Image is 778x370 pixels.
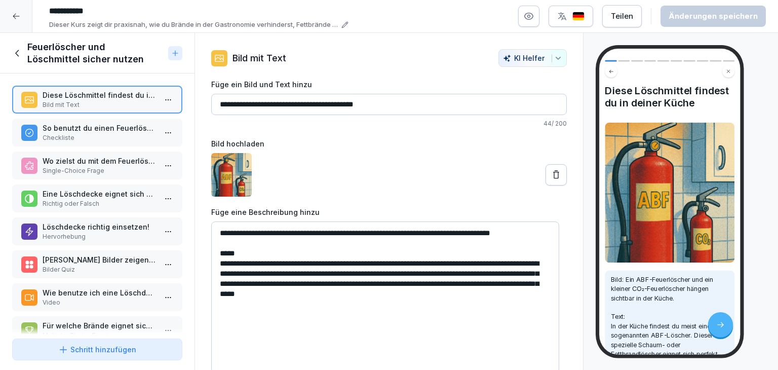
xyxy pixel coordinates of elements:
img: Bild und Text Vorschau [605,123,734,263]
p: Wie benutze ich eine Löschdecke richtig? [43,287,156,298]
p: Bild mit Text [232,51,286,65]
div: KI Helfer [503,54,562,62]
p: Richtig oder Falsch [43,199,156,208]
p: Diese Löschmittel findest du in deiner Küche [43,90,156,100]
div: Schritt hinzufügen [58,344,136,355]
p: Video [43,298,156,307]
div: Wie benutze ich eine Löschdecke richtig?Video [12,283,182,311]
img: cxjyidmgr28j6oxvq1j7wogg.png [211,153,252,197]
div: Teilen [611,11,633,22]
div: So benutzt du einen Feuerlöscher richtig:Checkliste [12,119,182,146]
p: 44 / 200 [211,119,567,128]
p: So benutzt du einen Feuerlöscher richtig: [43,123,156,133]
button: KI Helfer [498,49,567,67]
button: Teilen [602,5,642,27]
h4: Diese Löschmittel findest du in deiner Küche [605,85,734,109]
div: [PERSON_NAME] Bilder zeigen den richtigen Einsatz eines Feuerlöschers?Bilder Quiz [12,250,182,278]
p: Wo zielst du mit dem Feuerlöscher hin, wenn du einen Brand bekämpfst? [43,156,156,166]
div: Löschdecke richtig einsetzen!Hervorhebung [12,217,182,245]
p: Single-Choice Frage [43,166,156,175]
p: Für welche Brände eignet sich ein ABF-Feuerlöscher? [43,320,156,331]
button: Änderungen speichern [660,6,766,27]
p: Dieser Kurs zeigt dir praxisnah, wie du Brände in der Gastronomie verhinderst, Fettbrände sicher ... [49,20,338,30]
label: Bild hochladen [211,138,567,149]
p: Eine Löschdecke eignet sich besonders gut, um brennende Pfannen oder kleine Ölbrände zu löschen. [43,189,156,199]
div: Diese Löschmittel findest du in deiner KücheBild mit Text [12,86,182,114]
button: Schritt hinzufügen [12,339,182,360]
p: Bild mit Text [43,100,156,109]
label: Füge ein Bild und Text hinzu [211,79,567,90]
label: Füge eine Beschreibung hinzu [211,207,567,217]
p: Hervorhebung [43,232,156,241]
div: Änderungen speichern [669,11,758,22]
p: Checkliste [43,133,156,142]
div: Für welche Brände eignet sich ein ABF-Feuerlöscher?Multiple-Choice Frage [12,316,182,344]
h1: Feuerlöscher und Löschmittel sicher nutzen [27,41,164,65]
div: Eine Löschdecke eignet sich besonders gut, um brennende Pfannen oder kleine Ölbrände zu löschen.R... [12,184,182,212]
div: Wo zielst du mit dem Feuerlöscher hin, wenn du einen Brand bekämpfst?Single-Choice Frage [12,152,182,179]
img: de.svg [572,12,585,21]
p: [PERSON_NAME] Bilder zeigen den richtigen Einsatz eines Feuerlöschers? [43,254,156,265]
p: Bilder Quiz [43,265,156,274]
p: Löschdecke richtig einsetzen! [43,221,156,232]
